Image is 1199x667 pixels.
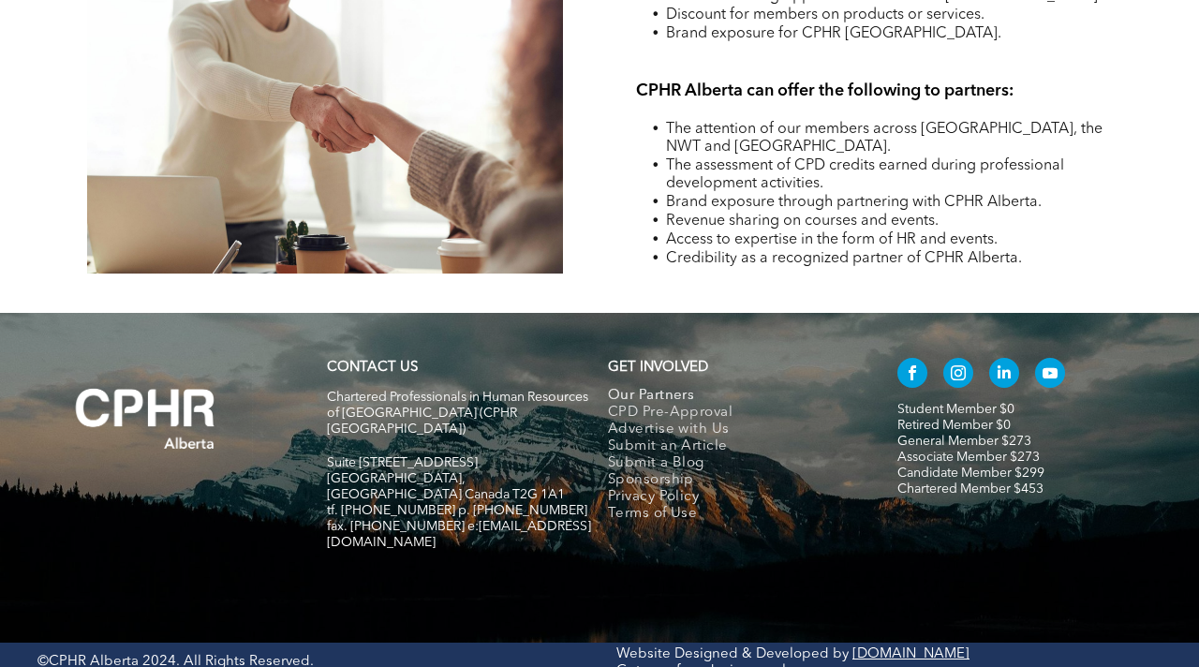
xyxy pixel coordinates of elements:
a: Sponsorship [608,472,858,489]
span: Chartered Professionals in Human Resources of [GEOGRAPHIC_DATA] (CPHR [GEOGRAPHIC_DATA]) [327,391,588,436]
span: Brand exposure through partnering with CPHR Alberta. [666,195,1042,210]
a: Candidate Member $299 [897,467,1044,480]
a: [DOMAIN_NAME] [852,647,970,661]
a: Chartered Member $453 [897,482,1044,496]
a: facebook [897,358,927,393]
a: instagram [943,358,973,393]
a: Our Partners [608,388,858,405]
a: CONTACT US [327,361,418,375]
span: Access to expertise in the form of HR and events. [666,232,998,247]
span: Suite [STREET_ADDRESS] [327,456,478,469]
a: General Member $273 [897,435,1031,448]
a: Student Member $0 [897,403,1014,416]
a: CPD Pre-Approval [608,405,858,422]
span: The assessment of CPD credits earned during professional development activities. [666,158,1064,191]
a: Privacy Policy [608,489,858,506]
span: Brand exposure for CPHR [GEOGRAPHIC_DATA]. [666,26,1001,41]
a: linkedin [989,358,1019,393]
img: A white background with a few lines on it [37,350,253,487]
span: Revenue sharing on courses and events. [666,214,939,229]
a: Terms of Use [608,506,858,523]
span: [GEOGRAPHIC_DATA], [GEOGRAPHIC_DATA] Canada T2G 1A1 [327,472,565,501]
span: tf. [PHONE_NUMBER] p. [PHONE_NUMBER] [327,504,587,517]
span: The attention of our members across [GEOGRAPHIC_DATA], the NWT and [GEOGRAPHIC_DATA]. [666,122,1103,155]
a: Advertise with Us [608,422,858,438]
a: youtube [1035,358,1065,393]
span: Discount for members on products or services. [666,7,984,22]
span: CPHR Alberta can offer the following to partners: [636,82,1014,99]
span: Credibility as a recognized partner of CPHR Alberta. [666,251,1022,266]
a: Associate Member $273 [897,451,1040,464]
a: Submit an Article [608,438,858,455]
span: fax. [PHONE_NUMBER] e:[EMAIL_ADDRESS][DOMAIN_NAME] [327,520,591,549]
a: Website Designed & Developed by [616,647,849,661]
a: Submit a Blog [608,455,858,472]
a: Retired Member $0 [897,419,1011,432]
span: GET INVOLVED [608,361,708,375]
